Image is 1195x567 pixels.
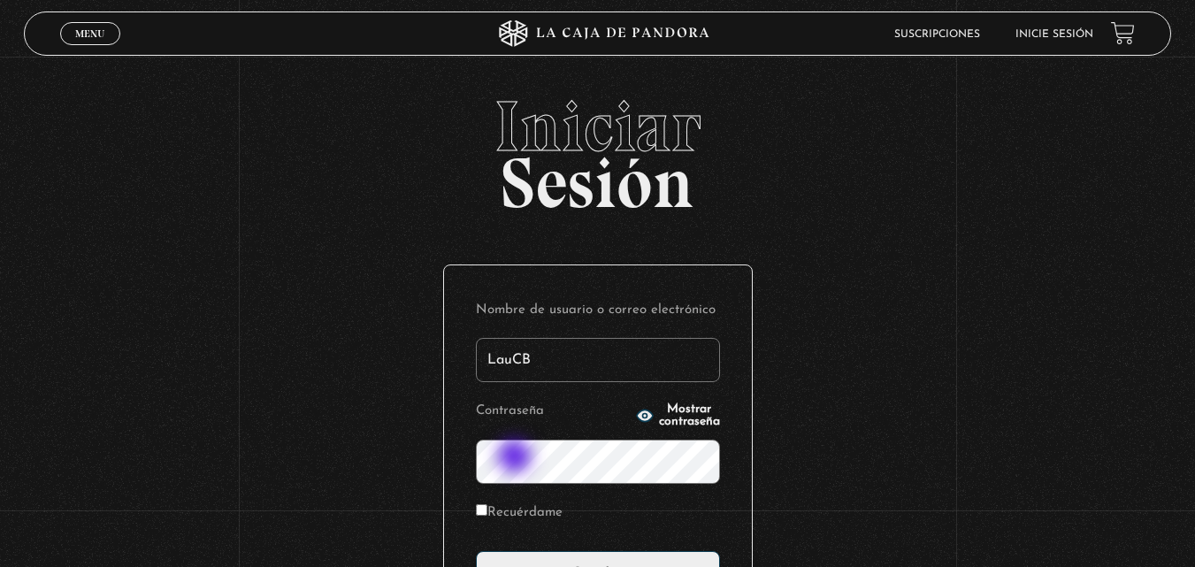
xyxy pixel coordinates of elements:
[1015,29,1093,40] a: Inicie sesión
[476,504,487,516] input: Recuérdame
[636,403,720,428] button: Mostrar contraseña
[69,43,111,56] span: Cerrar
[75,28,104,39] span: Menu
[1111,21,1135,45] a: View your shopping cart
[476,297,720,325] label: Nombre de usuario o correo electrónico
[24,91,1171,204] h2: Sesión
[476,500,563,527] label: Recuérdame
[24,91,1171,162] span: Iniciar
[894,29,980,40] a: Suscripciones
[476,398,631,425] label: Contraseña
[659,403,720,428] span: Mostrar contraseña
